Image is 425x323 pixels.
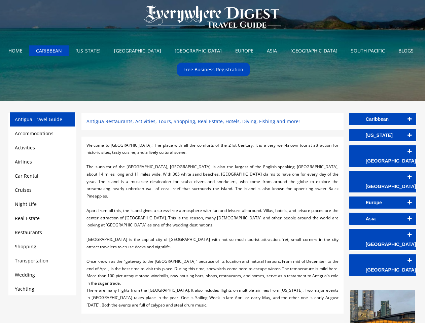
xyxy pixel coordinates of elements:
[15,144,35,151] a: Activities
[393,45,419,56] a: BLOGS
[349,129,416,141] a: [US_STATE]
[349,213,416,225] a: Asia
[349,171,416,192] a: [GEOGRAPHIC_DATA]
[170,45,227,56] a: [GEOGRAPHIC_DATA]
[349,113,416,125] a: Caribbean
[31,45,67,56] a: CARIBBEAN
[15,243,36,250] a: Shopping
[349,229,416,250] a: [GEOGRAPHIC_DATA]
[15,173,38,179] a: Car Rental
[349,254,416,276] a: [GEOGRAPHIC_DATA]
[349,196,416,209] a: Europe
[15,257,48,264] a: Transportation
[262,45,282,56] a: ASIA
[285,45,343,56] a: [GEOGRAPHIC_DATA]
[86,164,338,199] span: The sunniest of the [GEOGRAPHIC_DATA], [GEOGRAPHIC_DATA] is also the largest of the English-speak...
[15,229,42,236] a: Restaurants
[15,116,62,122] a: Antigua Travel Guide
[349,145,416,167] a: [GEOGRAPHIC_DATA]
[15,130,54,137] a: Accommodations
[86,258,338,286] span: Once known as the "gateway to the [GEOGRAPHIC_DATA]" because of its location and natural harbors....
[15,187,32,193] a: Cruises
[178,64,248,75] a: Free Business Registration
[15,286,34,292] a: Yachting
[86,237,338,250] span: [GEOGRAPHIC_DATA] is the capital city of [GEOGRAPHIC_DATA] with not so much tourist attraction. Y...
[86,118,300,124] span: Antigua Restaurants, Activities, Tours, Shopping, Real Estate, Hotels, Diving, Fishing and more!
[230,45,258,56] a: EUROPE
[86,287,338,308] span: There are many flights from the [GEOGRAPHIC_DATA]. It also includes flights on multiple airlines ...
[346,45,390,56] a: SOUTH PACIFIC
[15,215,40,221] a: Real Estate
[109,45,166,56] a: [GEOGRAPHIC_DATA]
[86,208,338,228] span: Apart from all this, the island gives a stress-free atmosphere with fun and leisure all-around. V...
[15,272,35,278] a: Wedding
[15,201,37,207] a: Night Life
[3,45,28,56] a: HOME
[15,158,32,165] a: Airlines
[70,45,106,56] a: [US_STATE]
[86,142,338,155] span: Welcome to [GEOGRAPHIC_DATA]! The place with all the comforts of the 21st Century. It is a very w...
